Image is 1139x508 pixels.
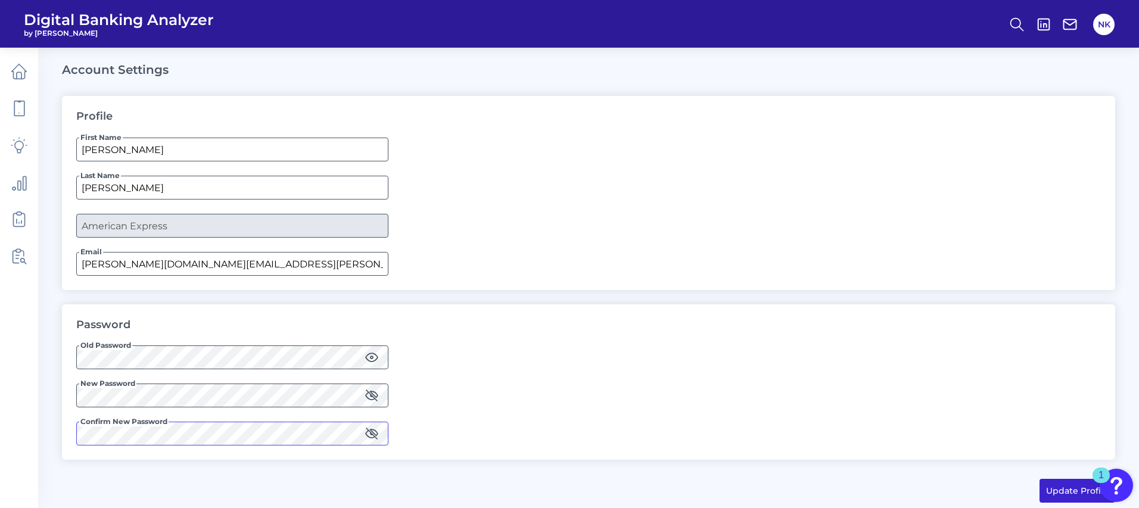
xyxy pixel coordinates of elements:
span: Old Password [79,341,132,350]
span: Last Name [79,171,121,180]
span: Email [79,247,103,257]
button: Open Resource Center, 1 new notification [1100,469,1133,502]
span: New Password [79,379,136,388]
button: Update Profile [1040,479,1115,503]
span: First Name [79,133,123,142]
h3: Password [76,319,130,332]
span: Confirm New Password [79,417,169,426]
button: NK [1093,14,1115,35]
div: 1 [1098,475,1104,491]
h2: Account Settings [62,63,1115,77]
span: Digital Banking Analyzer [24,11,214,29]
span: by [PERSON_NAME] [24,29,214,38]
h3: Profile [76,110,113,123]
